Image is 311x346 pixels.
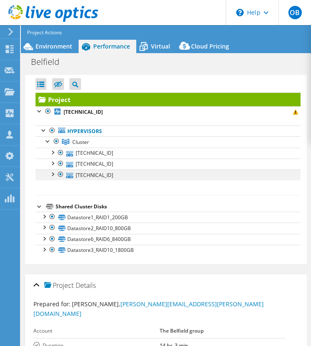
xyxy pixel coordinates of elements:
[33,300,264,318] a: [PERSON_NAME][EMAIL_ADDRESS][PERSON_NAME][DOMAIN_NAME]
[27,28,62,37] span: Project Actions
[36,169,301,180] a: [TECHNICAL_ID]
[151,42,170,50] span: Virtual
[33,327,160,335] label: Account
[160,327,204,334] b: The Belfield group
[33,300,71,308] label: Prepared for:
[36,234,301,245] a: Datastore6_RAID6_8400GB
[191,42,229,50] span: Cloud Pricing
[288,6,302,19] span: OB
[36,93,301,106] a: Project
[36,159,301,169] a: [TECHNICAL_ID]
[93,42,130,50] span: Performance
[56,202,301,212] div: Shared Cluster Disks
[72,138,89,146] span: Cluster
[36,42,72,50] span: Environment
[76,281,96,290] span: Details
[36,212,301,223] a: Datastore1_RAID1_200GB
[44,282,74,290] span: Project
[36,245,301,256] a: Datastore3_RAID10_1800GB
[236,9,244,16] svg: \n
[36,148,301,159] a: [TECHNICAL_ID]
[36,136,301,147] a: Cluster
[36,126,301,136] a: Hypervisors
[64,108,103,115] b: [TECHNICAL_ID]
[27,57,72,67] h1: Belfield
[36,106,301,117] a: [TECHNICAL_ID]
[33,300,264,318] span: [PERSON_NAME],
[36,223,301,233] a: Datastore2_RAID10_800GB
